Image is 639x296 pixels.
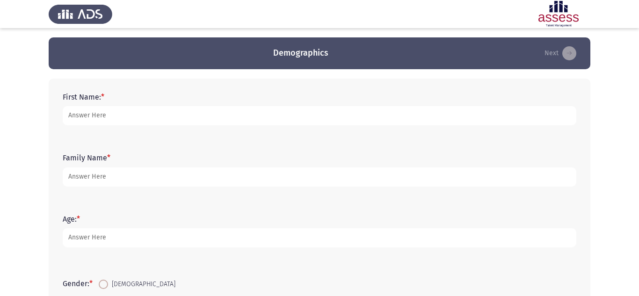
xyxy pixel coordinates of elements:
button: load next page [542,46,579,61]
h3: Demographics [273,47,328,59]
input: add answer text [63,167,576,187]
img: Assessment logo of ASSESS English Language Assessment (3 Module) (Ad - IB) [527,1,590,27]
label: Family Name [63,153,110,162]
label: Age: [63,215,80,224]
label: Gender: [63,279,93,288]
span: [DEMOGRAPHIC_DATA] [108,279,175,290]
input: add answer text [63,228,576,247]
input: add answer text [63,106,576,125]
img: Assess Talent Management logo [49,1,112,27]
label: First Name: [63,93,104,101]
